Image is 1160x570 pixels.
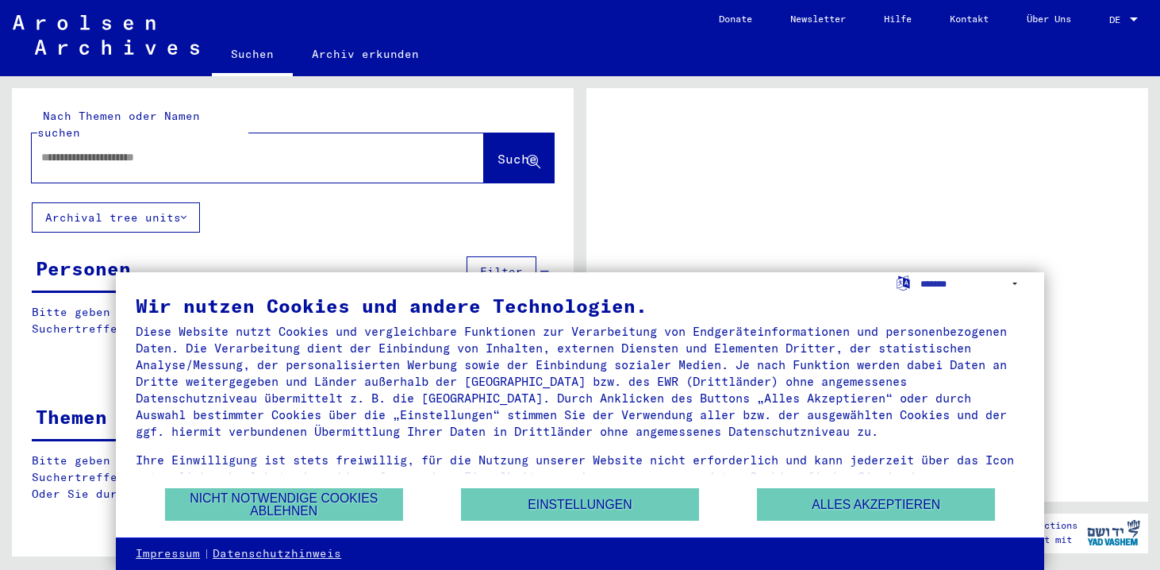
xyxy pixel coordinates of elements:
[136,296,1024,315] div: Wir nutzen Cookies und andere Technologien.
[293,35,438,73] a: Archiv erkunden
[895,275,912,290] label: Sprache auswählen
[920,272,1024,295] select: Sprache auswählen
[1109,14,1127,25] span: DE
[1084,513,1143,553] img: yv_logo.png
[497,151,537,167] span: Suche
[36,254,131,283] div: Personen
[32,202,200,233] button: Archival tree units
[136,546,200,562] a: Impressum
[757,488,995,521] button: Alles akzeptieren
[165,488,403,521] button: Nicht notwendige Cookies ablehnen
[484,133,554,183] button: Suche
[461,488,699,521] button: Einstellungen
[213,546,341,562] a: Datenschutzhinweis
[37,109,200,140] mat-label: Nach Themen oder Namen suchen
[32,304,553,337] p: Bitte geben Sie einen Suchbegriff ein oder nutzen Sie die Filter, um Suchertreffer zu erhalten.
[136,323,1024,440] div: Diese Website nutzt Cookies und vergleichbare Funktionen zur Verarbeitung von Endgeräteinformatio...
[212,35,293,76] a: Suchen
[36,402,107,431] div: Themen
[467,256,536,287] button: Filter
[480,264,523,279] span: Filter
[13,15,199,55] img: Arolsen_neg.svg
[32,453,554,503] p: Bitte geben Sie einen Suchbegriff ein oder nutzen Sie die Filter, um Suchertreffer zu erhalten. O...
[136,452,1024,502] div: Ihre Einwilligung ist stets freiwillig, für die Nutzung unserer Website nicht erforderlich und ka...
